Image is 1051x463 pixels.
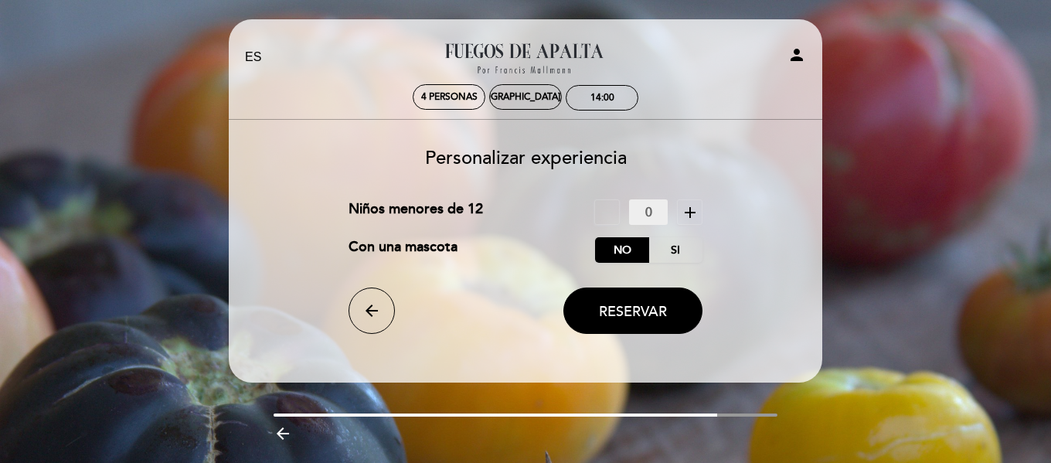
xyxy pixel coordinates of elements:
div: Con una mascota [349,237,457,263]
button: Reservar [563,288,702,334]
span: Personalizar experiencia [425,147,627,169]
i: add [681,203,699,222]
div: 14:00 [590,92,614,104]
i: arrow_back [362,301,381,320]
a: Fuegos de Apalta [429,36,622,79]
i: person [787,46,806,64]
label: Si [648,237,702,263]
i: remove [598,203,617,222]
span: Reservar [599,303,667,320]
div: Niños menores de 12 [349,199,483,225]
button: arrow_back [349,288,395,334]
button: person [787,46,806,70]
div: [DEMOGRAPHIC_DATA]. 4, sep. [460,91,592,103]
label: No [595,237,649,263]
i: arrow_backward [274,424,292,443]
span: 4 personas [421,91,478,103]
